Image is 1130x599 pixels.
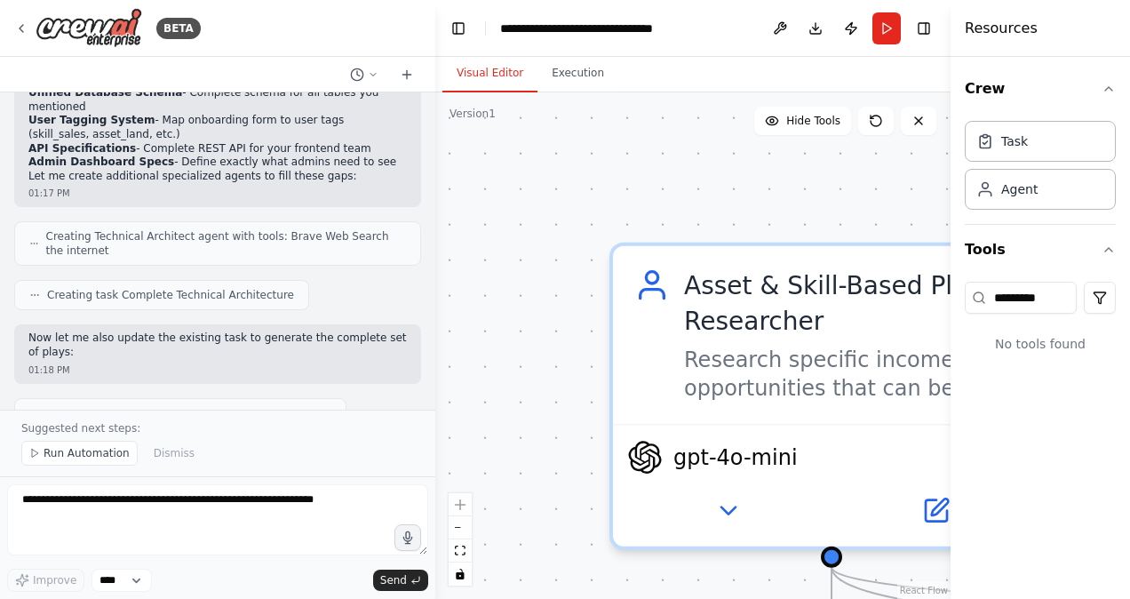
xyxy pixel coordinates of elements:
[47,288,294,302] span: Creating task Complete Technical Architecture
[7,569,84,592] button: Improve
[33,573,76,587] span: Improve
[28,114,407,141] li: - Map onboarding form to user tags (skill_sales, asset_land, etc.)
[44,446,130,460] span: Run Automation
[754,107,851,135] button: Hide Tools
[609,243,1054,550] div: Asset & Skill-Based Play ResearcherResearch specific income opportunities that can be activated t...
[449,563,472,586] button: toggle interactivity
[28,156,174,168] strong: Admin Dashboard Specs
[145,441,203,466] button: Dismiss
[28,142,136,155] strong: API Specifications
[28,86,182,99] strong: Unified Database Schema
[154,446,195,460] span: Dismiss
[684,268,1029,339] div: Asset & Skill-Based Play Researcher
[450,107,496,121] div: Version 1
[21,441,138,466] button: Run Automation
[965,225,1116,275] button: Tools
[28,114,155,126] strong: User Tagging System
[911,16,936,41] button: Hide right sidebar
[36,8,142,48] img: Logo
[28,363,407,377] div: 01:18 PM
[446,16,471,41] button: Hide left sidebar
[46,229,406,258] span: Creating Technical Architect agent with tools: Brave Web Search the internet
[500,20,700,37] nav: breadcrumb
[900,586,948,595] a: React Flow attribution
[684,346,1029,403] div: Research specific income opportunities that can be activated through automated workflows for user...
[673,443,798,472] span: gpt-4o-mini
[835,490,1036,532] button: Open in side panel
[537,55,618,92] button: Execution
[449,539,472,563] button: fit view
[1001,132,1028,150] div: Task
[394,524,421,551] button: Click to speak your automation idea
[965,275,1116,381] div: Tools
[786,114,840,128] span: Hide Tools
[393,64,421,85] button: Start a new chat
[449,516,472,539] button: zoom out
[965,114,1116,224] div: Crew
[28,142,407,156] li: - Complete REST API for your frontend team
[156,18,201,39] div: BETA
[28,187,407,200] div: 01:17 PM
[28,156,407,170] li: - Define exactly what admins need to see
[965,321,1116,367] div: No tools found
[380,573,407,587] span: Send
[28,170,407,184] p: Let me create additional specialized agents to fill these gaps:
[373,570,428,591] button: Send
[28,331,407,359] p: Now let me also update the existing task to generate the complete set of plays:
[449,493,472,586] div: React Flow controls
[21,421,414,435] p: Suggested next steps:
[1001,180,1038,198] div: Agent
[965,64,1116,114] button: Crew
[343,64,386,85] button: Switch to previous chat
[965,18,1038,39] h4: Resources
[442,55,537,92] button: Visual Editor
[28,86,407,114] li: - Complete schema for all tables you mentioned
